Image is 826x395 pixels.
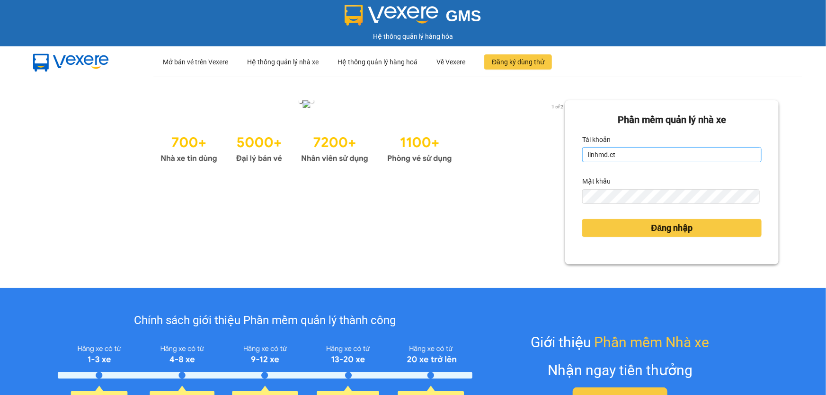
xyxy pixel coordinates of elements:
[163,47,228,77] div: Mở bán vé trên Vexere
[552,100,565,111] button: next slide / item
[446,7,481,25] span: GMS
[345,5,438,26] img: logo 2
[24,46,118,78] img: mbUUG5Q.png
[436,47,465,77] div: Về Vexere
[548,359,693,381] div: Nhận ngay tiền thưởng
[595,331,710,353] span: Phần mềm Nhà xe
[47,100,61,111] button: previous slide / item
[531,331,710,353] div: Giới thiệu
[247,47,319,77] div: Hệ thống quản lý nhà xe
[299,99,302,103] li: slide item 1
[2,31,824,42] div: Hệ thống quản lý hàng hóa
[345,14,481,22] a: GMS
[58,312,472,330] div: Chính sách giới thiệu Phần mềm quản lý thành công
[549,100,565,113] p: 1 of 2
[310,99,314,103] li: slide item 2
[582,189,760,204] input: Mật khẩu
[582,219,762,237] button: Đăng nhập
[582,132,611,147] label: Tài khoản
[338,47,417,77] div: Hệ thống quản lý hàng hoá
[582,174,611,189] label: Mật khẩu
[582,113,762,127] div: Phần mềm quản lý nhà xe
[160,130,452,166] img: Statistics.png
[484,54,552,70] button: Đăng ký dùng thử
[492,57,544,67] span: Đăng ký dùng thử
[651,221,693,235] span: Đăng nhập
[582,147,762,162] input: Tài khoản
